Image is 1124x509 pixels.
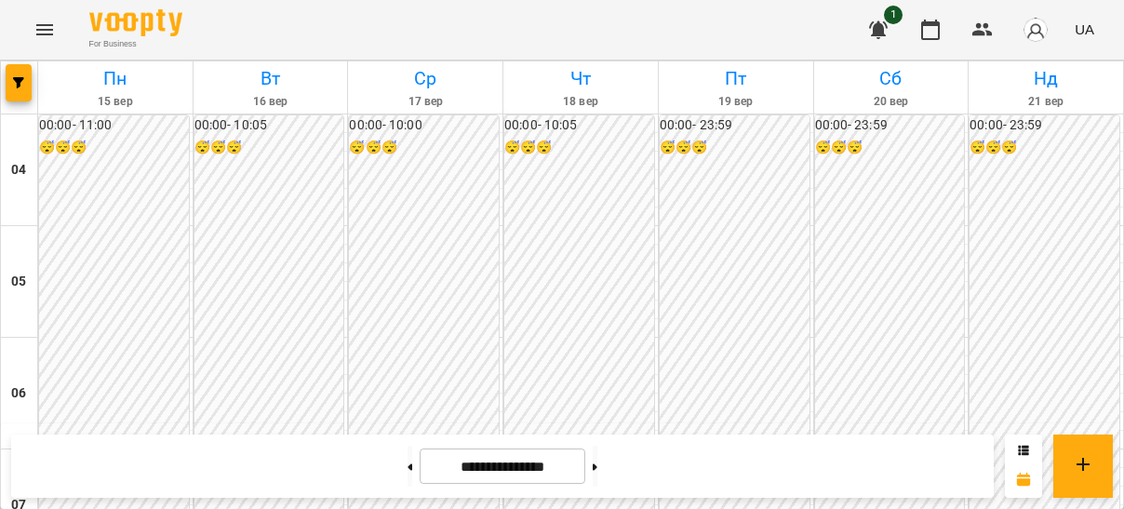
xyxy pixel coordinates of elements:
[196,64,345,93] h6: Вт
[194,138,344,158] h6: 😴😴😴
[506,93,655,111] h6: 18 вер
[970,115,1119,136] h6: 00:00 - 23:59
[970,138,1119,158] h6: 😴😴😴
[506,64,655,93] h6: Чт
[815,138,965,158] h6: 😴😴😴
[662,93,810,111] h6: 19 вер
[11,383,26,404] h6: 06
[504,138,654,158] h6: 😴😴😴
[662,64,810,93] h6: Пт
[660,138,810,158] h6: 😴😴😴
[1067,12,1102,47] button: UA
[351,93,500,111] h6: 17 вер
[41,93,190,111] h6: 15 вер
[660,115,810,136] h6: 00:00 - 23:59
[196,93,345,111] h6: 16 вер
[194,115,344,136] h6: 00:00 - 10:05
[815,115,965,136] h6: 00:00 - 23:59
[817,93,966,111] h6: 20 вер
[1023,17,1049,43] img: avatar_s.png
[504,115,654,136] h6: 00:00 - 10:05
[349,138,499,158] h6: 😴😴😴
[39,138,189,158] h6: 😴😴😴
[39,115,189,136] h6: 00:00 - 11:00
[11,160,26,181] h6: 04
[89,38,182,50] span: For Business
[11,272,26,292] h6: 05
[351,64,500,93] h6: Ср
[971,64,1120,93] h6: Нд
[89,9,182,36] img: Voopty Logo
[817,64,966,93] h6: Сб
[41,64,190,93] h6: Пн
[971,93,1120,111] h6: 21 вер
[349,115,499,136] h6: 00:00 - 10:00
[22,7,67,52] button: Menu
[884,6,903,24] span: 1
[1075,20,1094,39] span: UA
